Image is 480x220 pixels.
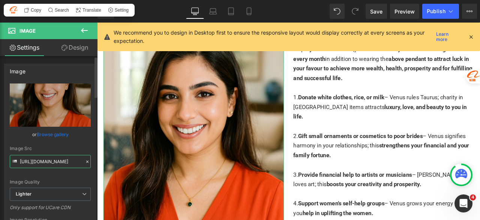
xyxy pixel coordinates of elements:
b: Lighter [16,191,31,197]
a: Mobile [240,4,258,19]
span: 4 [470,194,476,200]
div: Only support for UCare CDN [10,205,91,215]
a: Laptop [204,4,222,19]
span: Save [370,8,382,15]
span: above pendant to attract luck in your favour to achieve more wealth, health, prosperity and for f... [232,39,445,70]
span: Preview [394,8,415,15]
div: Image [10,64,25,74]
button: Publish [422,4,459,19]
div: As per you need to do in addition to wearing the [232,26,446,71]
a: Browse gallery [37,128,69,141]
button: Redo [348,4,363,19]
div: 2. – Venus signifies harmony in your relationships; this [232,129,446,163]
div: or [10,130,91,138]
span: Support women’s self-help groups [238,210,340,218]
div: 3. – [PERSON_NAME] loves art; this [232,174,446,197]
iframe: Intercom live chat [454,194,472,212]
span: your date of birth, [252,27,305,35]
span: Donate white clothes, rice, or milk [238,84,340,92]
span: strengthens your financial and your family fortune. [232,141,441,161]
span: Publish [427,8,445,14]
div: 1. – Venus rules Taurus; charity in [GEOGRAPHIC_DATA] items attracts [232,83,446,117]
div: Image Src [10,146,91,151]
a: Design [50,39,99,56]
button: Undo [330,4,345,19]
span: boosts your creativity and prosperity. [272,187,384,195]
div: Image Quality [10,179,91,185]
span: any 2 of the following once in every month [232,27,436,46]
button: More [462,4,477,19]
span: Gift small ornaments or cosmetics to poor brides [238,130,386,138]
span: Image [19,28,36,34]
input: Link [10,155,91,168]
a: Desktop [186,4,204,19]
p: We recommend you to design in Desktop first to ensure the responsive layout would display correct... [114,29,433,45]
a: Tablet [222,4,240,19]
span: Provide financial help to artists or musicians [238,176,373,184]
a: Learn more [433,32,462,41]
a: Preview [390,4,419,19]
